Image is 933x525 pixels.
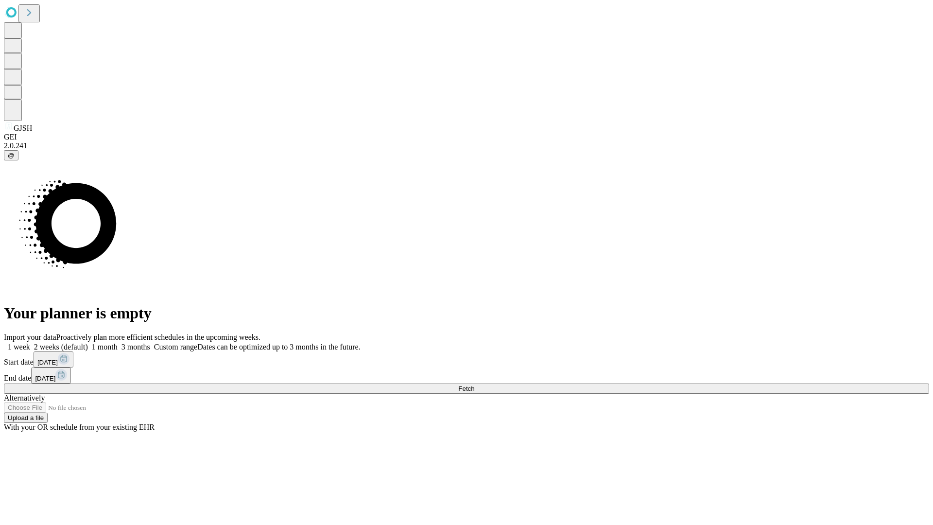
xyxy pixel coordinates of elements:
button: [DATE] [34,351,73,367]
span: [DATE] [35,375,55,382]
span: @ [8,152,15,159]
div: 2.0.241 [4,141,929,150]
span: 1 month [92,343,118,351]
span: Custom range [154,343,197,351]
button: Upload a file [4,413,48,423]
span: GJSH [14,124,32,132]
button: Fetch [4,384,929,394]
div: GEI [4,133,929,141]
span: Proactively plan more efficient schedules in the upcoming weeks. [56,333,260,341]
span: Fetch [458,385,474,392]
span: With your OR schedule from your existing EHR [4,423,155,431]
span: 1 week [8,343,30,351]
span: Import your data [4,333,56,341]
button: [DATE] [31,367,71,384]
span: 2 weeks (default) [34,343,88,351]
span: 3 months [121,343,150,351]
h1: Your planner is empty [4,304,929,322]
div: Start date [4,351,929,367]
span: [DATE] [37,359,58,366]
span: Alternatively [4,394,45,402]
span: Dates can be optimized up to 3 months in the future. [197,343,360,351]
button: @ [4,150,18,160]
div: End date [4,367,929,384]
